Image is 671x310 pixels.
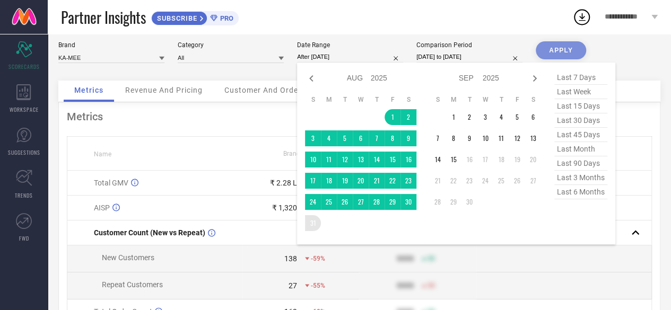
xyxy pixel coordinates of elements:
td: Wed Sep 17 2025 [477,152,493,167]
td: Sat Sep 20 2025 [525,152,541,167]
td: Mon Sep 08 2025 [446,130,461,146]
td: Sun Sep 14 2025 [430,152,446,167]
td: Sun Aug 10 2025 [305,152,321,167]
td: Sun Aug 03 2025 [305,130,321,146]
th: Friday [385,95,400,104]
div: Comparison Period [416,41,522,49]
span: Name [94,150,111,158]
span: Total GMV [94,179,128,187]
th: Monday [321,95,337,104]
div: 9999 [397,281,414,290]
span: FWD [19,234,29,242]
span: Customer Count (New vs Repeat) [94,228,205,237]
td: Fri Sep 12 2025 [509,130,525,146]
span: last 30 days [554,113,607,128]
td: Sun Aug 17 2025 [305,173,321,189]
span: AISP [94,203,110,212]
td: Sat Aug 02 2025 [400,109,416,125]
td: Tue Sep 30 2025 [461,194,477,210]
td: Tue Sep 16 2025 [461,152,477,167]
input: Select comparison period [416,51,522,63]
th: Saturday [400,95,416,104]
td: Mon Aug 04 2025 [321,130,337,146]
td: Fri Sep 26 2025 [509,173,525,189]
div: Previous month [305,72,318,85]
td: Fri Aug 15 2025 [385,152,400,167]
td: Sat Sep 13 2025 [525,130,541,146]
td: Thu Aug 28 2025 [369,194,385,210]
td: Mon Aug 25 2025 [321,194,337,210]
span: 50 [428,255,435,262]
td: Tue Sep 09 2025 [461,130,477,146]
td: Fri Aug 22 2025 [385,173,400,189]
span: last 6 months [554,185,607,199]
td: Sun Aug 31 2025 [305,215,321,231]
td: Wed Sep 03 2025 [477,109,493,125]
span: last 45 days [554,128,607,142]
span: Customer And Orders [224,86,306,94]
div: Metrics [67,110,652,123]
td: Sun Sep 21 2025 [430,173,446,189]
td: Mon Sep 01 2025 [446,109,461,125]
span: SUBSCRIBE [152,14,200,22]
th: Wednesday [477,95,493,104]
td: Tue Sep 23 2025 [461,173,477,189]
a: SUBSCRIBEPRO [151,8,239,25]
span: Partner Insights [61,6,146,28]
span: last 7 days [554,70,607,85]
td: Fri Sep 05 2025 [509,109,525,125]
div: Open download list [572,7,591,26]
td: Sat Aug 16 2025 [400,152,416,167]
td: Thu Aug 07 2025 [369,130,385,146]
td: Wed Aug 27 2025 [353,194,369,210]
div: Category [178,41,284,49]
span: last 3 months [554,171,607,185]
span: Brand Value [283,150,318,157]
th: Tuesday [337,95,353,104]
th: Monday [446,95,461,104]
th: Sunday [430,95,446,104]
td: Fri Aug 01 2025 [385,109,400,125]
td: Wed Aug 20 2025 [353,173,369,189]
td: Thu Sep 25 2025 [493,173,509,189]
span: last month [554,142,607,156]
td: Sat Sep 27 2025 [525,173,541,189]
td: Sat Aug 23 2025 [400,173,416,189]
input: Select date range [297,51,403,63]
span: -59% [311,255,325,262]
th: Thursday [369,95,385,104]
td: Thu Aug 14 2025 [369,152,385,167]
td: Mon Aug 18 2025 [321,173,337,189]
td: Wed Aug 06 2025 [353,130,369,146]
th: Friday [509,95,525,104]
td: Mon Sep 29 2025 [446,194,461,210]
span: 50 [428,282,435,289]
td: Wed Sep 24 2025 [477,173,493,189]
span: New Customers [102,253,154,262]
td: Sat Aug 09 2025 [400,130,416,146]
span: TRENDS [15,191,33,199]
td: Tue Aug 26 2025 [337,194,353,210]
span: last 90 days [554,156,607,171]
span: Revenue And Pricing [125,86,203,94]
div: 27 [289,281,297,290]
td: Thu Sep 04 2025 [493,109,509,125]
span: Repeat Customers [102,280,163,289]
div: Next month [528,72,541,85]
td: Fri Sep 19 2025 [509,152,525,167]
td: Tue Aug 05 2025 [337,130,353,146]
span: last week [554,85,607,99]
td: Wed Sep 10 2025 [477,130,493,146]
td: Thu Sep 11 2025 [493,130,509,146]
div: Date Range [297,41,403,49]
span: SCORECARDS [8,63,40,70]
td: Mon Aug 11 2025 [321,152,337,167]
span: Metrics [74,86,103,94]
th: Wednesday [353,95,369,104]
span: -55% [311,282,325,289]
div: ₹ 2.28 L [270,179,297,187]
td: Sun Sep 28 2025 [430,194,446,210]
span: WORKSPACE [10,105,39,113]
td: Tue Sep 02 2025 [461,109,477,125]
td: Fri Aug 29 2025 [385,194,400,210]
